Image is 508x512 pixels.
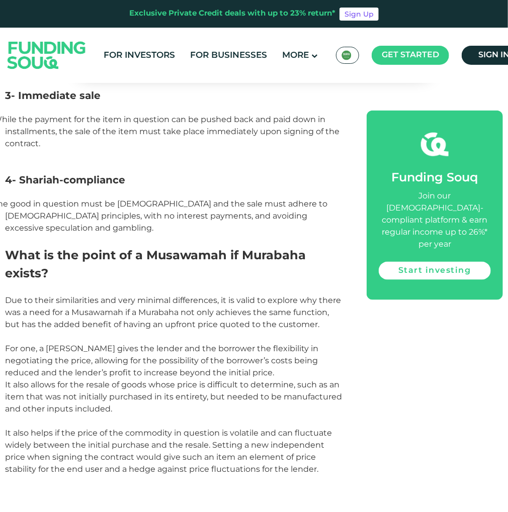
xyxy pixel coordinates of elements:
span: It also allows for the resale of goods whose price is difficult to determine, such as an item tha... [5,380,342,414]
span: For one, a [PERSON_NAME] gives the lender and the borrower the flexibility in negotiating the pri... [5,344,318,377]
a: Sign Up [340,8,379,21]
img: fsicon [421,131,449,158]
a: For Investors [101,47,178,64]
span: 3- Immediate sale [5,89,101,101]
span: More [282,51,309,60]
a: For Businesses [188,47,270,64]
span: 4- Shariah-compliance [5,174,125,186]
div: Join our [DEMOGRAPHIC_DATA]-compliant platform & earn regular income up to 26%* per year [379,190,491,251]
span: Due to their similarities and very minimal differences, it is valid to explore why there was a ne... [5,295,341,329]
a: Start investing [379,262,491,280]
span: It also helps if the price of the commodity in question is volatile and can fluctuate widely betw... [5,428,332,474]
span: Get started [382,51,439,59]
span: What is the point of a Musawamah if Murabaha exists? [5,248,306,280]
div: Exclusive Private Credit deals with up to 23% return* [129,8,335,20]
img: SA Flag [342,50,352,60]
span: Funding Souq [392,172,478,184]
